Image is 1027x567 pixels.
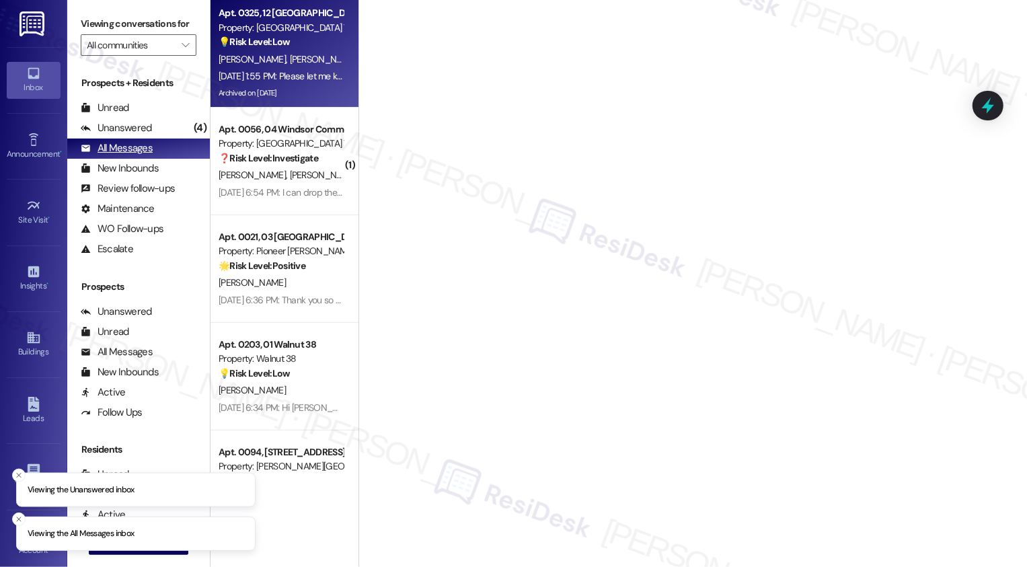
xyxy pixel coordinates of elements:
div: Unread [81,101,129,115]
span: [PERSON_NAME] [219,276,286,289]
i:  [182,40,189,50]
div: Apt. 0325, 12 [GEOGRAPHIC_DATA] Townhomes [219,6,343,20]
div: Property: [GEOGRAPHIC_DATA] Townhomes [219,137,343,151]
div: Unanswered [81,305,152,319]
div: [DATE] 1:55 PM: Please let me know When does the pool close for humans? [219,70,509,82]
div: Maintenance [81,202,155,216]
div: Apt. 0094, [STREET_ADDRESS][PERSON_NAME] [219,445,343,459]
div: Residents [67,443,210,457]
span: [PERSON_NAME] [219,169,290,181]
div: Escalate [81,242,133,256]
div: Review follow-ups [81,182,175,196]
label: Viewing conversations for [81,13,196,34]
a: Insights • [7,260,61,297]
span: [PERSON_NAME] [219,384,286,396]
div: Unread [81,325,129,339]
div: Property: [PERSON_NAME][GEOGRAPHIC_DATA] [219,459,343,474]
span: • [46,279,48,289]
a: Buildings [7,326,61,363]
div: [DATE] 6:54 PM: I can drop the keys off [DATE] [219,186,397,198]
div: All Messages [81,141,153,155]
div: Apt. 0021, 03 [GEOGRAPHIC_DATA][PERSON_NAME] [219,230,343,244]
div: All Messages [81,345,153,359]
span: • [48,213,50,223]
div: New Inbounds [81,365,159,379]
span: [PERSON_NAME] [289,169,360,181]
strong: 💡 Risk Level: Low [219,36,290,48]
strong: 🌟 Risk Level: Positive [219,260,305,272]
img: ResiDesk Logo [20,11,47,36]
div: Follow Ups [81,406,143,420]
div: WO Follow-ups [81,222,163,236]
p: Viewing the Unanswered inbox [28,484,135,496]
div: Property: Walnut 38 [219,352,343,366]
div: Prospects [67,280,210,294]
div: Property: Pioneer [PERSON_NAME] [219,244,343,258]
div: (4) [190,118,210,139]
span: [PERSON_NAME] [289,53,356,65]
div: New Inbounds [81,161,159,176]
a: Account [7,525,61,561]
strong: ❓ Risk Level: Investigate [219,152,318,164]
div: [DATE] 6:36 PM: Thank you so much for confirming, [PERSON_NAME]! Can we help you with anything else? [219,294,632,306]
div: Archived on [DATE] [217,85,344,102]
a: Inbox [7,62,61,98]
button: Close toast [12,513,26,526]
div: Apt. 0056, 04 Windsor Commons Townhomes [219,122,343,137]
strong: 💡 Risk Level: Low [219,367,290,379]
div: Unanswered [81,121,152,135]
button: Close toast [12,468,26,482]
input: All communities [87,34,175,56]
div: Property: [GEOGRAPHIC_DATA] Townhomes [219,21,343,35]
p: Viewing the All Messages inbox [28,528,135,540]
a: Site Visit • [7,194,61,231]
div: Active [81,385,126,400]
a: Leads [7,393,61,429]
span: [PERSON_NAME] [219,53,290,65]
div: Prospects + Residents [67,76,210,90]
div: Apt. 0203, 01 Walnut 38 [219,338,343,352]
span: • [60,147,62,157]
a: Templates • [7,459,61,495]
